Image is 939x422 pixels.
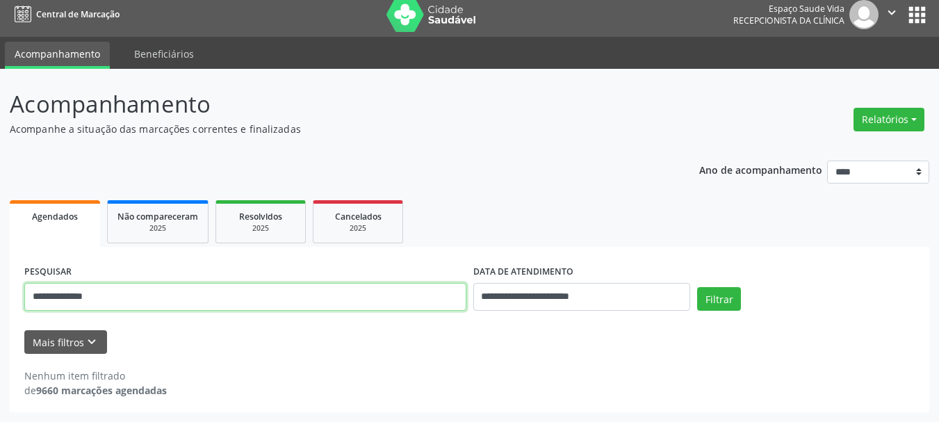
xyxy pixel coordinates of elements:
[24,368,167,383] div: Nenhum item filtrado
[699,161,822,178] p: Ano de acompanhamento
[124,42,204,66] a: Beneficiários
[5,42,110,69] a: Acompanhamento
[117,223,198,234] div: 2025
[905,3,929,27] button: apps
[733,15,844,26] span: Recepcionista da clínica
[10,87,653,122] p: Acompanhamento
[854,108,924,131] button: Relatórios
[24,383,167,398] div: de
[117,211,198,222] span: Não compareceram
[32,211,78,222] span: Agendados
[10,3,120,26] a: Central de Marcação
[36,384,167,397] strong: 9660 marcações agendadas
[84,334,99,350] i: keyboard_arrow_down
[323,223,393,234] div: 2025
[335,211,382,222] span: Cancelados
[884,5,899,20] i: 
[733,3,844,15] div: Espaço Saude Vida
[239,211,282,222] span: Resolvidos
[24,330,107,355] button: Mais filtroskeyboard_arrow_down
[226,223,295,234] div: 2025
[473,261,573,283] label: DATA DE ATENDIMENTO
[697,287,741,311] button: Filtrar
[24,261,72,283] label: PESQUISAR
[10,122,653,136] p: Acompanhe a situação das marcações correntes e finalizadas
[36,8,120,20] span: Central de Marcação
